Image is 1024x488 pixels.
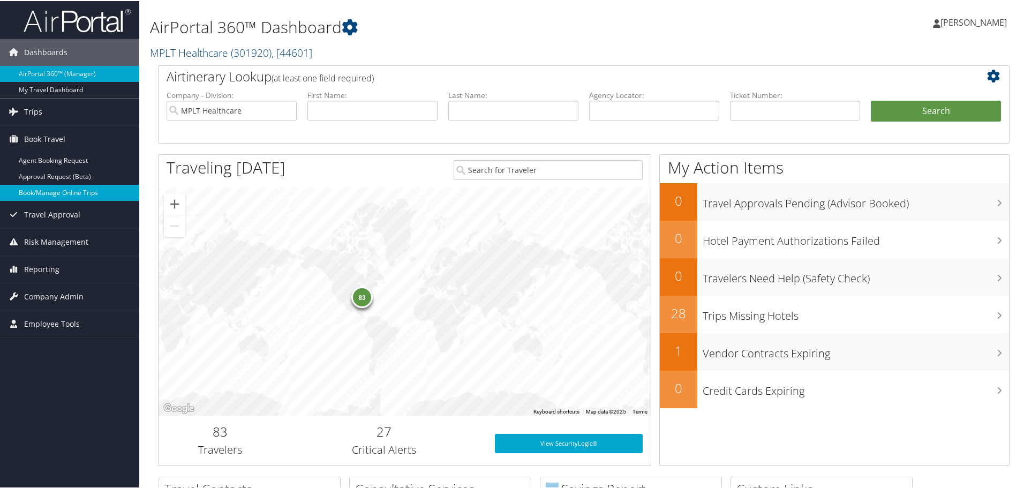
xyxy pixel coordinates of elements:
[24,125,65,152] span: Book Travel
[448,89,578,100] label: Last Name:
[150,44,312,59] a: MPLT Healthcare
[589,89,719,100] label: Agency Locator:
[660,303,697,321] h2: 28
[24,310,80,336] span: Employee Tools
[24,38,67,65] span: Dashboards
[167,155,285,178] h1: Traveling [DATE]
[167,422,274,440] h2: 83
[307,89,438,100] label: First Name:
[660,257,1009,295] a: 0Travelers Need Help (Safety Check)
[940,16,1007,27] span: [PERSON_NAME]
[660,155,1009,178] h1: My Action Items
[161,401,197,415] img: Google
[164,192,185,214] button: Zoom in
[660,295,1009,332] a: 28Trips Missing Hotels
[495,433,643,452] a: View SecurityLogic®
[161,401,197,415] a: Open this area in Google Maps (opens a new window)
[660,228,697,246] h2: 0
[660,191,697,209] h2: 0
[24,282,84,309] span: Company Admin
[290,422,479,440] h2: 27
[231,44,272,59] span: ( 301920 )
[703,265,1009,285] h3: Travelers Need Help (Safety Check)
[703,340,1009,360] h3: Vendor Contracts Expiring
[660,220,1009,257] a: 0Hotel Payment Authorizations Failed
[660,341,697,359] h2: 1
[290,441,479,456] h3: Critical Alerts
[150,15,728,37] h1: AirPortal 360™ Dashboard
[272,44,312,59] span: , [ 44601 ]
[703,377,1009,397] h3: Credit Cards Expiring
[933,5,1018,37] a: [PERSON_NAME]
[351,286,373,307] div: 83
[703,302,1009,322] h3: Trips Missing Hotels
[164,214,185,236] button: Zoom out
[730,89,860,100] label: Ticket Number:
[533,407,579,415] button: Keyboard shortcuts
[24,200,80,227] span: Travel Approval
[167,66,930,85] h2: Airtinerary Lookup
[703,227,1009,247] h3: Hotel Payment Authorizations Failed
[454,159,643,179] input: Search for Traveler
[24,7,131,32] img: airportal-logo.png
[167,89,297,100] label: Company - Division:
[24,228,88,254] span: Risk Management
[586,408,626,414] span: Map data ©2025
[660,266,697,284] h2: 0
[24,255,59,282] span: Reporting
[24,97,42,124] span: Trips
[703,190,1009,210] h3: Travel Approvals Pending (Advisor Booked)
[660,182,1009,220] a: 0Travel Approvals Pending (Advisor Booked)
[660,332,1009,370] a: 1Vendor Contracts Expiring
[272,71,374,83] span: (at least one field required)
[660,378,697,396] h2: 0
[633,408,647,414] a: Terms (opens in new tab)
[871,100,1001,121] button: Search
[660,370,1009,407] a: 0Credit Cards Expiring
[167,441,274,456] h3: Travelers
